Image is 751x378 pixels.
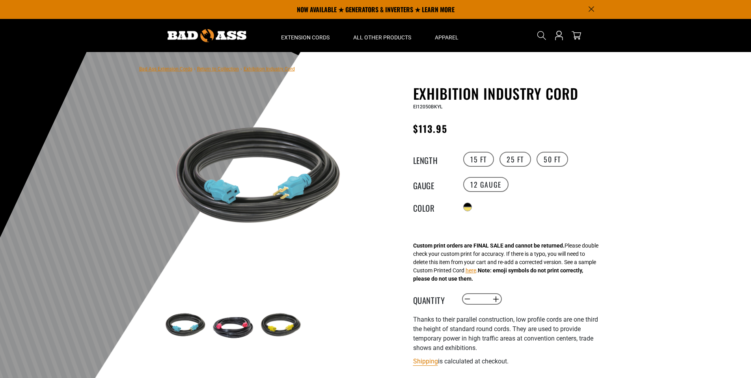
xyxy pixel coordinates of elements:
summary: All Other Products [341,19,423,52]
img: black teal [162,87,352,277]
legend: Gauge [413,179,453,190]
label: 15 FT [463,152,494,167]
a: Shipping [413,358,438,365]
a: Bad Ass Extension Cords [139,66,192,72]
span: › [194,66,196,72]
a: Return to Collection [197,66,239,72]
span: $113.95 [413,121,448,136]
img: black yellow [258,304,304,349]
img: black teal [162,304,208,349]
img: Bad Ass Extension Cords [168,29,246,42]
label: 12 Gauge [463,177,509,192]
span: All Other Products [353,34,411,41]
strong: Note: emoji symbols do not print correctly, please do not use them. [413,267,583,282]
span: Apparel [435,34,458,41]
h1: Exhibition Industry Cord [413,85,606,102]
nav: breadcrumbs [139,64,295,73]
label: 25 FT [499,152,531,167]
legend: Length [413,154,453,164]
p: Thanks to their parallel construction, low profile cords are one third the height of standard rou... [413,315,606,353]
span: Exhibition Industry Cord [244,66,295,72]
label: Quantity [413,294,453,304]
summary: Search [535,29,548,42]
div: Please double check your custom print for accuracy. If there is a typo, you will need to delete t... [413,242,598,283]
summary: Apparel [423,19,470,52]
legend: Color [413,202,453,212]
button: here [466,266,476,275]
summary: Extension Cords [269,19,341,52]
span: Extension Cords [281,34,330,41]
strong: Custom print orders are FINAL SALE and cannot be returned. [413,242,565,249]
div: is calculated at checkout. [413,356,606,367]
img: black red [210,304,256,349]
span: EI12050BKYL [413,104,442,110]
span: › [240,66,242,72]
label: 50 FT [537,152,568,167]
